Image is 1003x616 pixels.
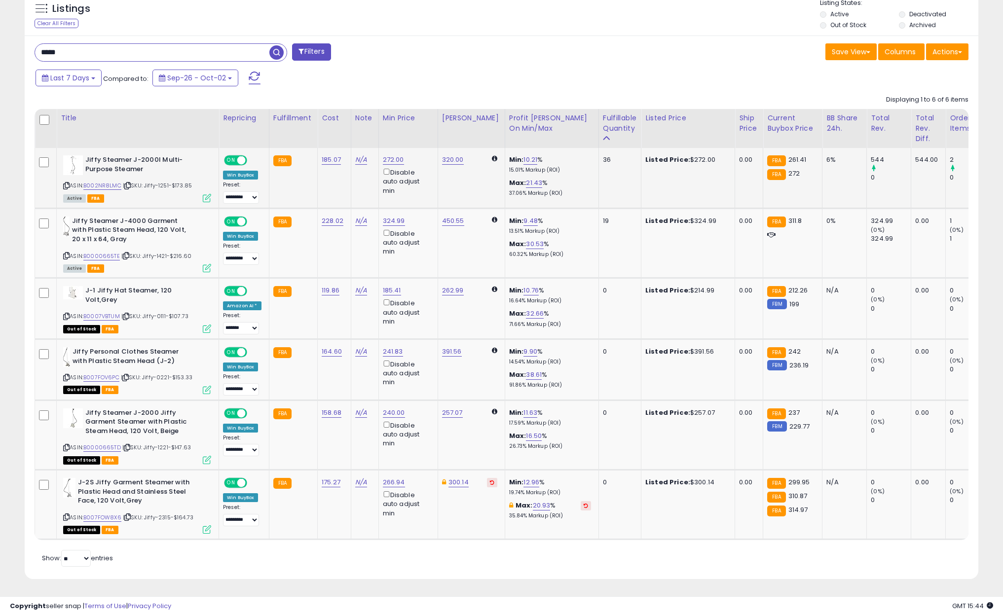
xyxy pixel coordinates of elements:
b: Jiffy Personal Clothes Steamer with Plastic Steam Head (J-2) [73,347,192,368]
small: FBA [273,286,292,297]
div: 0.00 [915,478,938,487]
div: 0 [603,408,633,417]
small: FBA [767,169,785,180]
p: 19.74% Markup (ROI) [509,489,591,496]
span: ON [225,348,237,357]
button: Actions [926,43,968,60]
b: Min: [509,347,524,356]
a: 391.56 [442,347,462,357]
div: 0 [871,426,911,435]
span: All listings that are currently out of stock and unavailable for purchase on Amazon [63,325,100,333]
div: 0 [603,347,633,356]
span: ON [225,479,237,487]
span: | SKU: Jiffy-1251-$173.85 [123,181,192,189]
span: 199 [789,299,799,309]
div: 0.00 [739,217,755,225]
span: 299.95 [788,477,810,487]
span: 236.19 [789,361,809,370]
div: Listed Price [645,113,731,123]
div: 0 [950,426,990,435]
span: FBA [102,456,118,465]
a: 262.99 [442,286,464,295]
div: Disable auto adjust min [383,489,430,518]
span: All listings currently available for purchase on Amazon [63,194,86,203]
small: (0%) [871,418,885,426]
button: Last 7 Days [36,70,102,86]
div: N/A [826,408,859,417]
a: N/A [355,216,367,226]
p: 26.73% Markup (ROI) [509,443,591,450]
div: % [509,179,591,197]
div: Profit [PERSON_NAME] on Min/Max [509,113,594,134]
span: ON [225,409,237,417]
a: 158.68 [322,408,341,418]
span: 237 [788,408,800,417]
b: Jiffy Steamer J-4000 Garment with Plastic Steam Head, 120 Volt, 20 x 11 x 64, Gray [72,217,192,247]
div: Total Rev. [871,113,907,134]
a: 266.94 [383,477,405,487]
div: N/A [826,286,859,295]
div: Disable auto adjust min [383,167,430,195]
button: Columns [878,43,925,60]
b: Min: [509,286,524,295]
div: 0 [871,347,911,356]
a: 185.07 [322,155,341,165]
small: FBA [273,478,292,489]
div: Cost [322,113,347,123]
small: FBA [767,506,785,516]
span: OFF [246,156,261,165]
span: Columns [885,47,916,57]
div: Disable auto adjust min [383,359,430,387]
p: 17.59% Markup (ROI) [509,420,591,427]
div: % [509,217,591,235]
div: % [509,240,591,258]
a: B0000665TE [83,252,120,260]
div: Preset: [223,243,261,265]
button: Sep-26 - Oct-02 [152,70,238,86]
a: 300.14 [448,477,469,487]
span: FBA [102,325,118,333]
div: BB Share 24h. [826,113,862,134]
a: 12.96 [523,477,539,487]
div: Disable auto adjust min [383,297,430,326]
div: 19 [603,217,633,225]
div: 0 [871,478,911,487]
span: Show: entries [42,553,113,563]
div: 0 [871,408,911,417]
b: Jiffy Steamer J-2000 Jiffy Garment Steamer with Plastic Steam Head, 120 Volt, Beige [85,408,205,438]
p: 14.54% Markup (ROI) [509,359,591,365]
div: % [509,286,591,304]
small: FBA [767,217,785,227]
a: 257.07 [442,408,463,418]
a: 324.99 [383,216,405,226]
div: 0 [950,173,990,182]
b: Max: [509,239,526,249]
p: 13.51% Markup (ROI) [509,228,591,235]
small: (0%) [950,226,964,234]
b: Listed Price: [645,286,690,295]
label: Archived [909,21,936,29]
a: 450.55 [442,216,464,226]
a: 30.53 [526,239,544,249]
div: ASIN: [63,347,211,393]
p: 60.32% Markup (ROI) [509,251,591,258]
div: ASIN: [63,217,211,271]
img: 316gMMGpA2L._SL40_.jpg [63,286,83,299]
div: Preset: [223,181,261,204]
span: ON [225,287,237,295]
div: Preset: [223,504,261,526]
div: N/A [826,478,859,487]
b: J-2S Jiffy Garment Steamer with Plastic Head and Stainless Steel Face, 120 Volt,Grey [78,478,198,508]
div: 0.00 [915,347,938,356]
div: ASIN: [63,408,211,463]
div: 0% [826,217,859,225]
a: 10.21 [523,155,537,165]
span: 272 [788,169,800,178]
div: % [509,155,591,174]
div: 0.00 [739,478,755,487]
a: B007FOV6PC [83,373,119,382]
small: FBA [767,347,785,358]
div: N/A [826,347,859,356]
span: 311.8 [788,216,802,225]
div: [PERSON_NAME] [442,113,501,123]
